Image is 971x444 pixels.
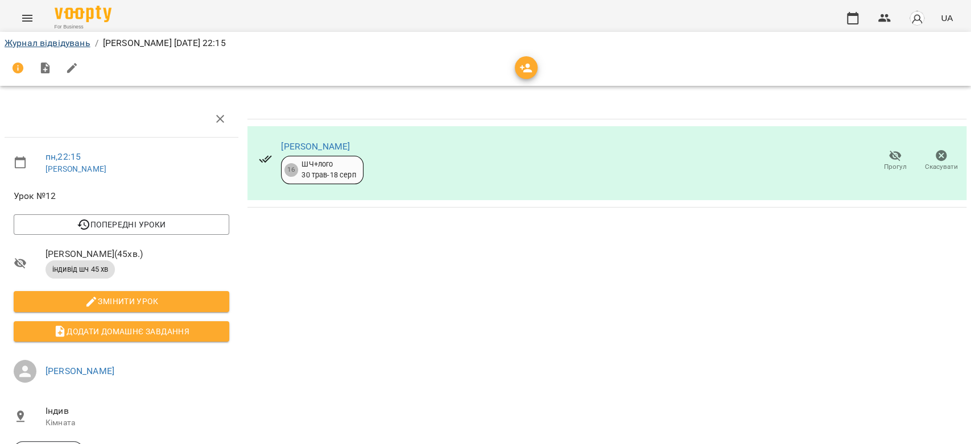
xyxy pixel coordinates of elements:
div: ШЧ+лого 30 трав - 18 серп [301,159,356,180]
span: індивід шч 45 хв [46,264,115,275]
button: Menu [14,5,41,32]
span: UA [941,12,953,24]
button: UA [936,7,957,28]
img: Voopty Logo [55,6,111,22]
span: Урок №12 [14,189,229,203]
img: avatar_s.png [909,10,925,26]
button: Скасувати [918,145,964,177]
a: Журнал відвідувань [5,38,90,48]
button: Попередні уроки [14,214,229,235]
a: [PERSON_NAME] [46,164,106,173]
nav: breadcrumb [5,36,966,50]
a: [PERSON_NAME] [46,366,114,376]
a: [PERSON_NAME] [281,141,350,152]
span: Індив [46,404,229,418]
button: Змінити урок [14,291,229,312]
span: [PERSON_NAME] ( 45 хв. ) [46,247,229,261]
span: Скасувати [925,162,958,172]
p: [PERSON_NAME] [DATE] 22:15 [103,36,226,50]
span: Прогул [884,162,907,172]
p: Кімната [46,417,229,429]
span: Змінити урок [23,294,220,308]
span: For Business [55,23,111,31]
a: пн , 22:15 [46,151,81,162]
span: Додати домашнє завдання [23,325,220,338]
div: 16 [284,163,298,177]
button: Додати домашнє завдання [14,321,229,342]
span: Попередні уроки [23,218,220,231]
li: / [95,36,98,50]
button: Прогул [872,145,918,177]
